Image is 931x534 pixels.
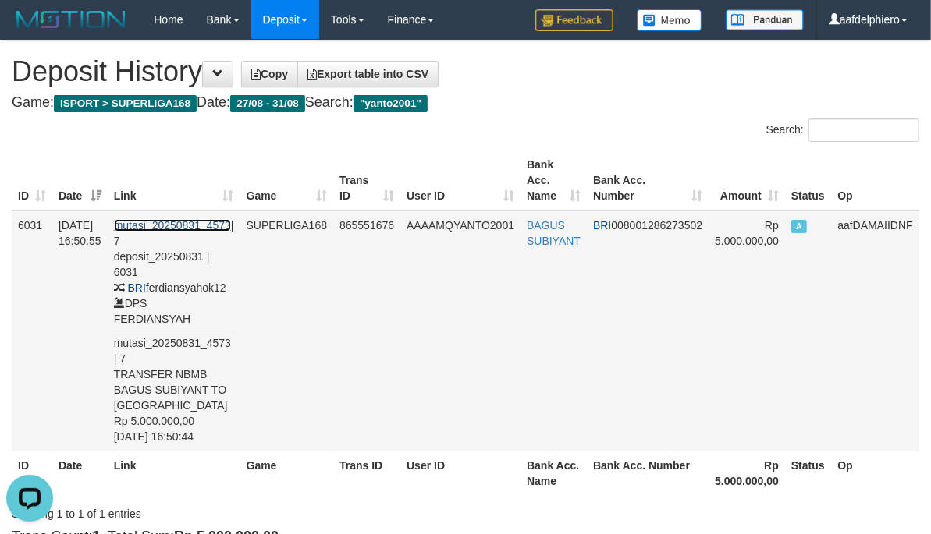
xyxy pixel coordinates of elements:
[114,249,234,444] div: deposit_20250831 | 6031 ferdiansyahok12 DPS FERDIANSYAH mutasi_20250831_4573 | 7 TRANSFER NBMB BA...
[52,210,108,451] td: [DATE] 16:50:55
[52,150,108,210] th: Date: activate to sort column ascending
[307,68,428,80] span: Export table into CSV
[230,95,305,112] span: 27/08 - 31/08
[400,210,521,451] td: AAAAMQYANTO2001
[400,150,521,210] th: User ID: activate to sort column ascending
[400,451,521,495] th: User ID
[535,9,613,31] img: Feedback.jpg
[12,210,52,451] td: 6031
[12,95,919,111] h4: Game: Date: Search:
[108,451,240,495] th: Link
[785,451,831,495] th: Status
[587,150,709,210] th: Bank Acc. Number: activate to sort column ascending
[333,210,400,451] td: 865551676
[12,451,52,495] th: ID
[527,219,581,247] a: BAGUS SUBIYANT
[12,500,376,522] div: Showing 1 to 1 of 1 entries
[715,459,779,487] strong: Rp 5.000.000,00
[521,150,587,210] th: Bank Acc. Name: activate to sort column ascending
[637,9,702,31] img: Button%20Memo.svg
[12,150,52,210] th: ID: activate to sort column ascending
[709,150,785,210] th: Amount: activate to sort column ascending
[831,210,919,451] td: aafDAMAIIDNF
[12,8,130,31] img: MOTION_logo.png
[521,451,587,495] th: Bank Acc. Name
[241,61,298,87] a: Copy
[240,451,334,495] th: Game
[354,95,428,112] span: "yanto2001"
[726,9,804,30] img: panduan.png
[52,451,108,495] th: Date
[114,219,231,232] a: mutasi_20250831_4573
[128,281,146,294] span: BRI
[297,61,439,87] a: Export table into CSV
[6,6,53,53] button: Open LiveChat chat widget
[587,451,709,495] th: Bank Acc. Number
[831,150,919,210] th: Op
[333,150,400,210] th: Trans ID: activate to sort column ascending
[766,118,919,142] label: Search:
[251,68,288,80] span: Copy
[715,219,779,247] span: Rp 5.000.000,00
[240,210,334,451] td: SUPERLIGA168
[808,118,919,142] input: Search:
[831,451,919,495] th: Op
[593,219,611,232] span: BRI
[54,95,197,112] span: ISPORT > SUPERLIGA168
[108,210,240,451] td: | 7
[240,150,334,210] th: Game: activate to sort column ascending
[333,451,400,495] th: Trans ID
[108,150,240,210] th: Link: activate to sort column ascending
[785,150,831,210] th: Status
[12,56,919,87] h1: Deposit History
[587,210,709,451] td: 008001286273502
[791,220,807,233] span: Approved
